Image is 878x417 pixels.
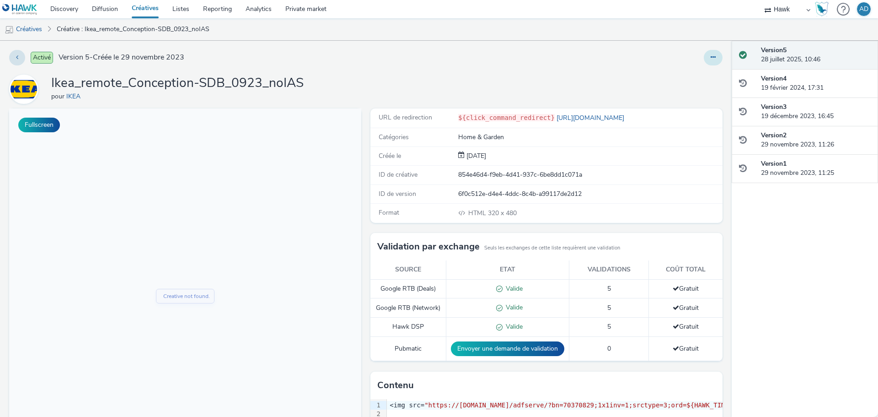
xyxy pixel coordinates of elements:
[11,76,37,103] img: IKEA
[370,279,446,298] td: Google RTB (Deals)
[377,240,480,254] h3: Validation par exchange
[815,2,829,16] img: Hawk Academy
[379,152,401,160] span: Créée le
[66,92,84,101] a: IKEA
[555,114,628,122] a: [URL][DOMAIN_NAME]
[370,401,382,410] div: 1
[649,260,723,279] th: Coût total
[458,133,722,142] div: Home & Garden
[31,52,53,64] span: Activé
[458,114,555,121] code: ${click_command_redirect}
[569,260,649,279] th: Validations
[154,184,201,192] div: Creative not found.
[673,284,699,293] span: Gratuit
[673,322,699,331] span: Gratuit
[458,190,722,199] div: 6f0c512e-d4e4-4ddc-8c4b-a99117de2d12
[51,92,66,101] span: pour
[761,46,787,54] strong: Version 5
[370,337,446,361] td: Pubmatic
[467,209,517,217] span: 320 x 480
[761,103,871,121] div: 19 décembre 2023, 16:45
[2,4,37,15] img: undefined Logo
[370,298,446,318] td: Google RTB (Network)
[761,74,787,83] strong: Version 4
[468,209,488,217] span: HTML
[761,46,871,65] div: 28 juillet 2025, 10:46
[673,344,699,353] span: Gratuit
[761,74,871,93] div: 19 février 2024, 17:31
[607,284,611,293] span: 5
[607,322,611,331] span: 5
[761,103,787,111] strong: Version 3
[370,260,446,279] th: Source
[18,118,60,132] button: Fullscreen
[379,113,432,122] span: URL de redirection
[387,401,876,410] div: <img src= border= width= height= />
[465,152,486,161] div: Création 29 novembre 2023, 11:25
[9,85,42,93] a: IKEA
[503,284,523,293] span: Valide
[377,379,414,392] h3: Contenu
[815,2,832,16] a: Hawk Academy
[59,52,184,63] span: Version 5 - Créée le 29 novembre 2023
[503,303,523,312] span: Valide
[465,152,486,160] span: [DATE]
[451,341,564,356] button: Envoyer une demande de validation
[379,133,409,141] span: Catégories
[52,18,214,40] a: Créative : Ikea_remote_Conception-SDB_0923_noIAS
[484,244,620,252] small: Seuls les exchanges de cette liste requièrent une validation
[673,303,699,312] span: Gratuit
[607,303,611,312] span: 5
[5,25,14,34] img: mobile
[379,208,399,217] span: Format
[761,131,787,140] strong: Version 2
[607,344,611,353] span: 0
[503,322,523,331] span: Valide
[859,2,868,16] div: AD
[51,75,304,92] h1: Ikea_remote_Conception-SDB_0923_noIAS
[761,159,871,178] div: 29 novembre 2023, 11:25
[379,190,416,198] span: ID de version
[379,170,418,179] span: ID de créative
[370,318,446,337] td: Hawk DSP
[424,401,756,409] span: "https://[DOMAIN_NAME]/adfserve/?bn=70370829;1x1inv=1;srctype=3;ord=${HAWK_TIMESTAMP}"
[761,131,871,150] div: 29 novembre 2023, 11:26
[458,170,722,179] div: 854e46d4-f9eb-4d41-937c-6be8dd1c071a
[446,260,569,279] th: Etat
[761,159,787,168] strong: Version 1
